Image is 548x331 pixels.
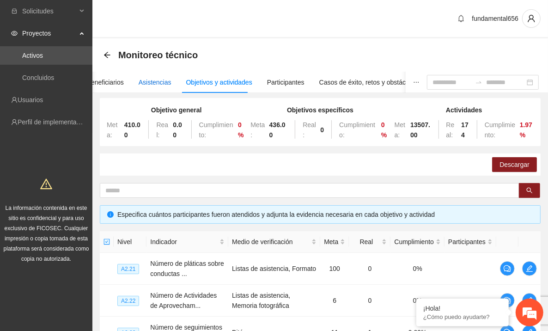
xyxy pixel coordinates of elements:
div: Chatee con nosotros ahora [48,47,155,59]
span: Meta: [250,121,265,139]
span: A2.21 [117,264,139,274]
span: info-circle [107,211,114,218]
button: Descargar [492,157,537,172]
strong: 0.00 [173,121,182,139]
span: Real: [303,121,316,139]
td: 0 [349,285,390,317]
td: Listas de asistencia, Formato [228,253,320,285]
a: Concluidos [22,74,54,81]
th: Cumplimiento [390,231,444,253]
span: Indicador [150,237,218,247]
strong: 174 [461,121,469,139]
strong: 0 % [381,121,387,139]
div: Objetivos y actividades [186,77,252,87]
span: bell [454,15,468,22]
span: edit [523,265,536,272]
span: Descargar [499,159,530,170]
button: comment [500,293,515,308]
a: Perfil de implementadora [18,118,90,126]
span: fundamental656 [472,15,518,22]
span: Real: [156,121,168,139]
span: Cumplimiento: [339,121,375,139]
div: ¡Hola! [423,305,502,312]
th: Meta [320,231,349,253]
strong: 1.97 % [520,121,532,139]
th: Nivel [114,231,146,253]
strong: Objetivo general [151,106,202,114]
strong: Actividades [446,106,482,114]
strong: 436.00 [269,121,286,139]
td: 6 [320,285,349,317]
strong: Objetivos específicos [287,106,353,114]
p: ¿Cómo puedo ayudarte? [423,313,502,320]
button: user [522,9,541,28]
a: Usuarios [18,96,43,104]
div: Beneficiarios [87,77,124,87]
strong: 0 [320,126,324,134]
span: Estamos en línea. [54,111,128,204]
div: Casos de éxito, retos y obstáculos [319,77,418,87]
span: warning [40,178,52,190]
span: arrow-left [104,51,111,59]
span: Meta [324,237,338,247]
button: comment [500,261,515,276]
a: Activos [22,52,43,59]
span: Cumplimiento: [485,121,515,139]
span: to [475,79,482,86]
button: bell [454,11,469,26]
span: Cumplimiento: [199,121,233,139]
span: A2.22 [117,296,139,306]
th: Participantes [444,231,496,253]
span: Medio de verificación [232,237,310,247]
span: inbox [11,8,18,14]
span: Real: [446,121,455,139]
button: edit [522,261,537,276]
span: ellipsis [413,79,420,86]
span: user [523,14,540,23]
span: La información contenida en este sitio es confidencial y para uso exclusivo de FICOSEC. Cualquier... [4,205,89,262]
span: Solicitudes [22,2,77,20]
div: Back [104,51,111,59]
span: edit [523,297,536,304]
span: search [526,187,533,195]
span: Meta: [395,121,405,139]
button: edit [522,293,537,308]
span: Real [353,237,380,247]
strong: 410.00 [124,121,140,139]
strong: 0 % [238,121,244,139]
td: 0% [390,253,444,285]
strong: 13507.00 [410,121,430,139]
button: ellipsis [406,72,427,93]
span: Meta: [107,121,117,139]
span: Participantes [448,237,486,247]
span: eye [11,30,18,37]
span: Número de Actividades de Aprovecham... [150,292,217,309]
span: check-square [104,239,110,245]
th: Real [349,231,390,253]
td: 0 [349,253,390,285]
span: Número de pláticas sobre conductas ... [150,260,224,277]
textarea: Escriba su mensaje y pulse “Intro” [5,227,176,260]
td: 0% [390,285,444,317]
td: 100 [320,253,349,285]
button: search [519,183,540,198]
td: Listas de asistencia, Memoria fotográfica [228,285,320,317]
div: Asistencias [139,77,171,87]
span: swap-right [475,79,482,86]
span: Proyectos [22,24,77,43]
div: Especifica cuántos participantes fueron atendidos y adjunta la evidencia necesaria en cada objeti... [117,209,533,220]
div: Minimizar ventana de chat en vivo [152,5,174,27]
th: Indicador [146,231,228,253]
th: Medio de verificación [228,231,320,253]
span: Monitoreo técnico [118,48,198,62]
span: Cumplimiento [394,237,434,247]
div: Participantes [267,77,304,87]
